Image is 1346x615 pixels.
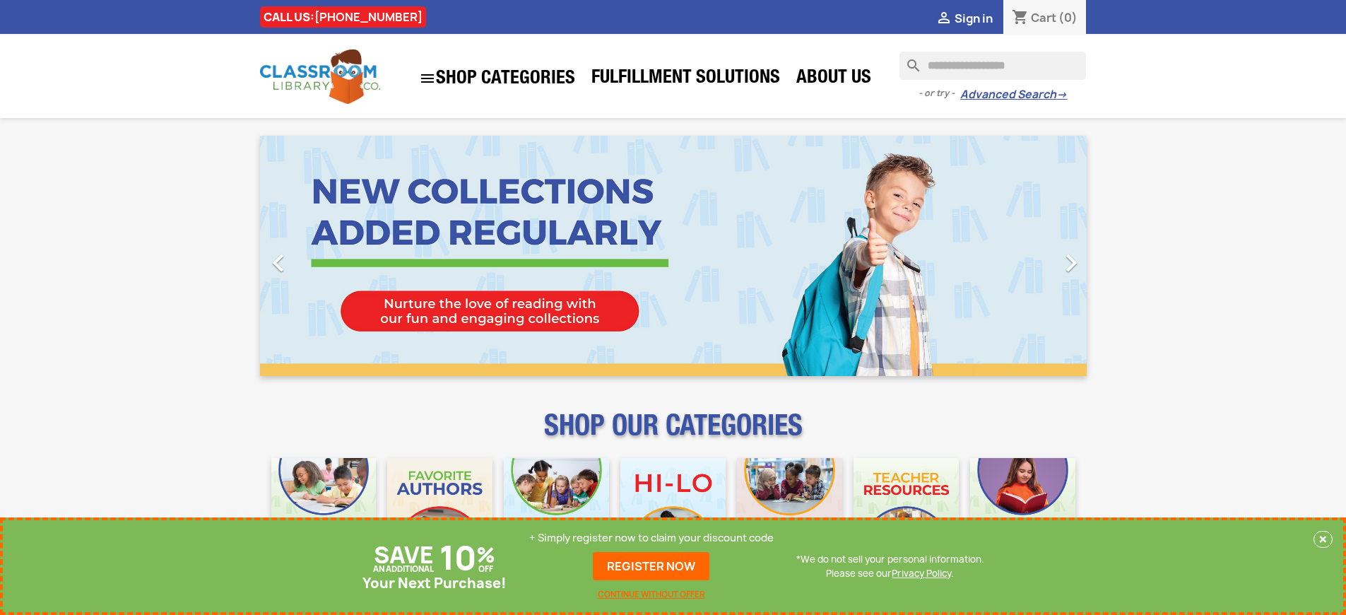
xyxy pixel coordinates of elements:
img: CLC_Teacher_Resources_Mobile.jpg [854,458,959,563]
a: SHOP CATEGORIES [412,63,582,94]
span: → [1056,88,1067,102]
img: CLC_Favorite_Authors_Mobile.jpg [387,458,492,563]
a: About Us [789,65,878,93]
img: CLC_Phonics_And_Decodables_Mobile.jpg [504,458,609,563]
span: Sign in [955,11,993,26]
ul: Carousel container [260,136,1087,376]
input: Search [899,52,1086,80]
img: CLC_Bulk_Mobile.jpg [271,458,377,563]
img: CLC_Dyslexia_Mobile.jpg [970,458,1075,563]
a: Next [962,136,1087,376]
i: shopping_cart [1012,10,1029,27]
div: CALL US: [260,6,426,28]
img: Classroom Library Company [260,49,380,104]
i:  [261,245,296,281]
i:  [419,70,436,87]
img: CLC_Fiction_Nonfiction_Mobile.jpg [737,458,842,563]
i: search [899,52,916,69]
a: Fulfillment Solutions [584,65,787,93]
span: Cart [1031,10,1056,25]
i:  [935,11,952,28]
a: Advanced Search→ [960,88,1067,102]
img: CLC_HiLo_Mobile.jpg [620,458,726,563]
span: (0) [1058,10,1078,25]
span: - or try - [919,86,960,100]
p: SHOP OUR CATEGORIES [260,421,1087,447]
a:  Sign in [935,11,993,26]
i:  [1053,245,1089,281]
a: [PHONE_NUMBER] [314,9,423,25]
a: Previous [260,136,384,376]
